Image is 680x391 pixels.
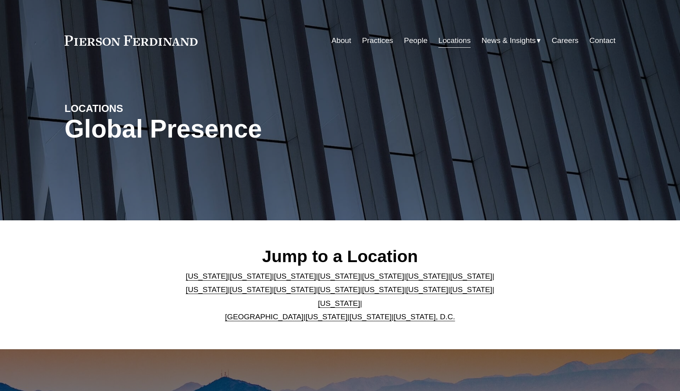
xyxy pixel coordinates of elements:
[404,33,428,48] a: People
[305,313,347,321] a: [US_STATE]
[230,285,272,294] a: [US_STATE]
[438,33,471,48] a: Locations
[589,33,615,48] a: Contact
[318,272,360,280] a: [US_STATE]
[186,272,228,280] a: [US_STATE]
[349,313,392,321] a: [US_STATE]
[331,33,351,48] a: About
[362,33,393,48] a: Practices
[179,246,501,266] h2: Jump to a Location
[318,285,360,294] a: [US_STATE]
[406,285,448,294] a: [US_STATE]
[318,299,360,307] a: [US_STATE]
[225,313,304,321] a: [GEOGRAPHIC_DATA]
[274,285,316,294] a: [US_STATE]
[450,285,492,294] a: [US_STATE]
[552,33,578,48] a: Careers
[179,270,501,324] p: | | | | | | | | | | | | | | | | | |
[274,272,316,280] a: [US_STATE]
[362,285,404,294] a: [US_STATE]
[450,272,492,280] a: [US_STATE]
[394,313,455,321] a: [US_STATE], D.C.
[65,102,202,115] h4: LOCATIONS
[482,33,541,48] a: folder dropdown
[482,34,536,48] span: News & Insights
[186,285,228,294] a: [US_STATE]
[230,272,272,280] a: [US_STATE]
[362,272,404,280] a: [US_STATE]
[65,115,432,143] h1: Global Presence
[406,272,448,280] a: [US_STATE]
